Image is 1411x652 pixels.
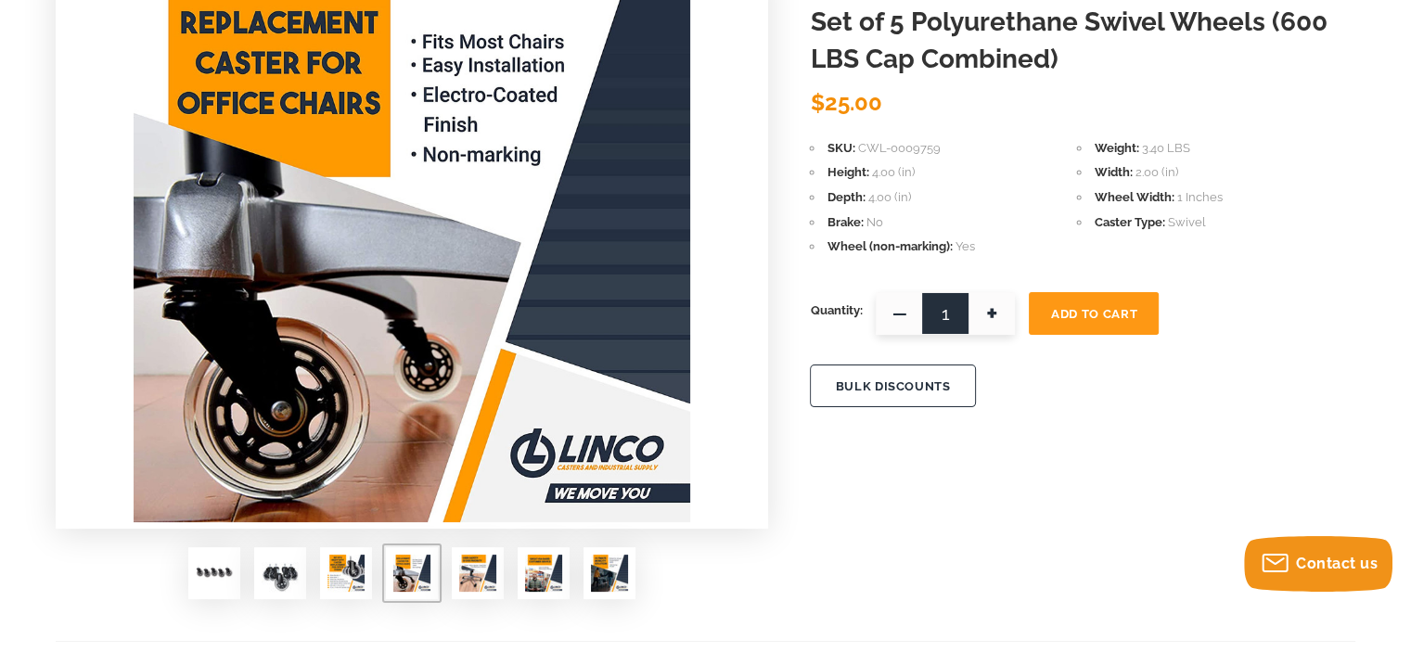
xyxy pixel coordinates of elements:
img: LINCO Heavy Duty Office Chair Casters 3" - Set of 5 Polyurethane Swivel Wheels (600 LBS Cap Combi... [591,555,628,592]
img: LINCO Heavy Duty Office Chair Casters 3" - Set of 5 Polyurethane Swivel Wheels (600 LBS Cap Combi... [459,555,496,592]
span: Brake [827,215,863,229]
button: Contact us [1244,536,1392,592]
span: 1 Inches [1176,190,1222,204]
img: LINCO Heavy Duty Office Chair Casters 3" - Set of 5 Polyurethane Swivel Wheels (600 LBS Cap Combi... [327,555,365,592]
img: LINCO Heavy Duty Office Chair Casters 3" - Set of 5 Polyurethane Swivel Wheels (600 LBS Cap Combi... [196,555,233,592]
span: Width [1094,165,1132,179]
span: Wheel (non-marking) [827,239,952,253]
span: No [866,215,882,229]
span: Caster Type [1094,215,1164,229]
span: + [968,292,1015,335]
button: Add To Cart [1029,292,1159,335]
span: 4.00 (in) [871,165,914,179]
span: CWL-0009759 [857,141,940,155]
span: 2.00 (in) [1135,165,1177,179]
span: Swivel [1167,215,1205,229]
span: $25.00 [810,89,881,116]
span: Add To Cart [1051,307,1137,321]
span: Contact us [1296,555,1378,572]
span: 3.40 LBS [1141,141,1189,155]
span: 4.00 (in) [867,190,910,204]
span: Quantity [810,292,862,329]
span: Depth [827,190,865,204]
span: Wheel Width [1094,190,1174,204]
button: BULK DISCOUNTS [810,364,975,407]
img: LINCO Heavy Duty Office Chair Casters 3" - Set of 5 Polyurethane Swivel Wheels (600 LBS Cap Combi... [393,555,430,592]
img: LINCO Heavy Duty Office Chair Casters 3" - Set of 5 Polyurethane Swivel Wheels (600 LBS Cap Combi... [262,555,299,592]
span: Weight [1094,141,1138,155]
span: Height [827,165,868,179]
span: — [876,292,922,335]
span: Yes [955,239,974,253]
span: SKU [827,141,854,155]
img: LINCO Heavy Duty Office Chair Casters 3" - Set of 5 Polyurethane Swivel Wheels (600 LBS Cap Combi... [525,555,562,592]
